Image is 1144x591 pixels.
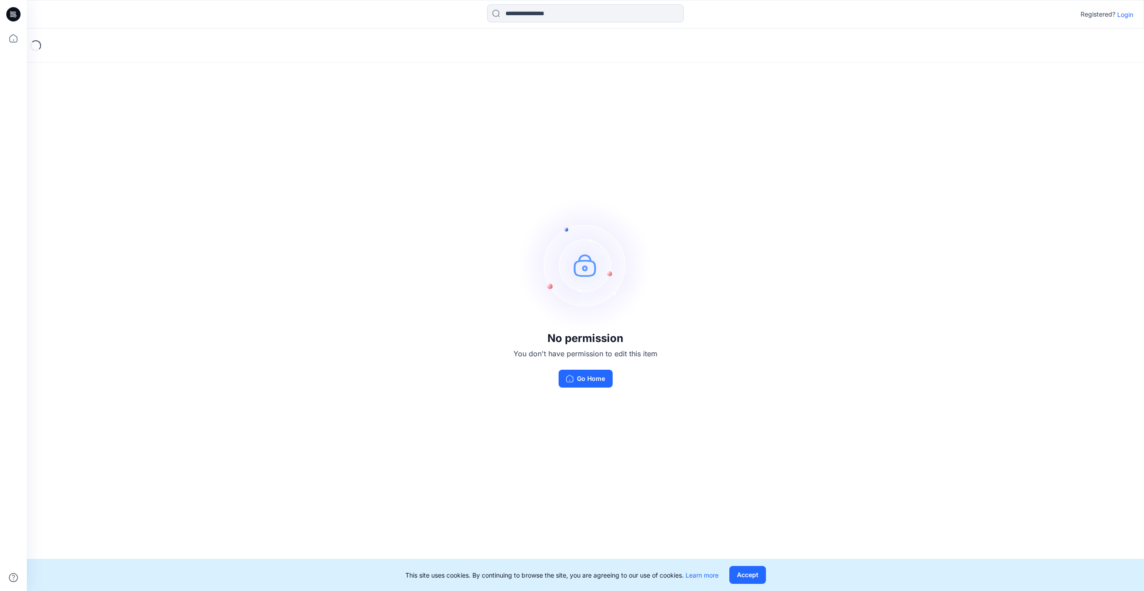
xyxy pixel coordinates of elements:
[405,570,719,580] p: This site uses cookies. By continuing to browse the site, you are agreeing to our use of cookies.
[559,370,613,388] button: Go Home
[513,332,657,345] h3: No permission
[1117,10,1133,19] p: Login
[729,566,766,584] button: Accept
[513,348,657,359] p: You don't have permission to edit this item
[1081,9,1115,20] p: Registered?
[518,198,652,332] img: no-perm.svg
[686,571,719,579] a: Learn more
